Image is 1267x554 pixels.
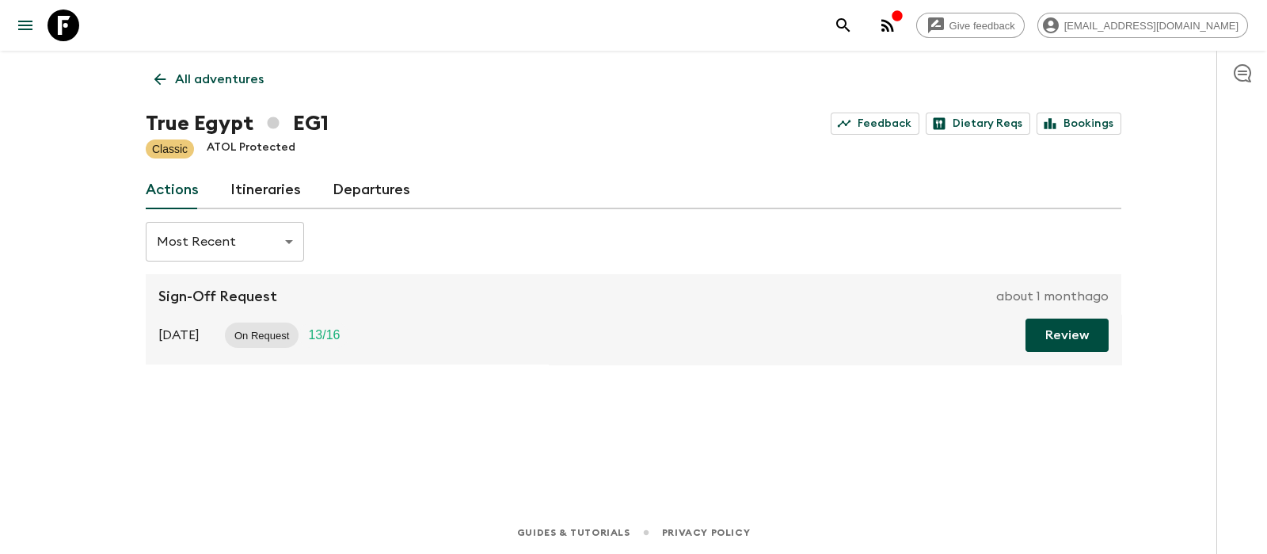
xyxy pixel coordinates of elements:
[230,171,301,209] a: Itineraries
[333,171,410,209] a: Departures
[299,323,349,348] div: Trip Fill
[941,20,1024,32] span: Give feedback
[662,524,750,541] a: Privacy Policy
[831,113,919,135] a: Feedback
[146,171,199,209] a: Actions
[1056,20,1247,32] span: [EMAIL_ADDRESS][DOMAIN_NAME]
[916,13,1025,38] a: Give feedback
[996,287,1109,306] p: about 1 month ago
[146,220,304,264] div: Most Recent
[207,139,295,159] p: ATOL Protected
[152,141,188,157] p: Classic
[146,63,272,95] a: All adventures
[308,326,340,345] p: 13 / 16
[828,10,859,41] button: search adventures
[158,287,277,306] p: Sign-Off Request
[1025,319,1109,352] button: Review
[1037,113,1121,135] a: Bookings
[146,108,329,139] h1: True Egypt EG1
[175,70,264,89] p: All adventures
[225,330,299,342] span: On Request
[10,10,41,41] button: menu
[517,524,630,541] a: Guides & Tutorials
[926,113,1030,135] a: Dietary Reqs
[1037,13,1248,38] div: [EMAIL_ADDRESS][DOMAIN_NAME]
[158,326,200,345] p: [DATE]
